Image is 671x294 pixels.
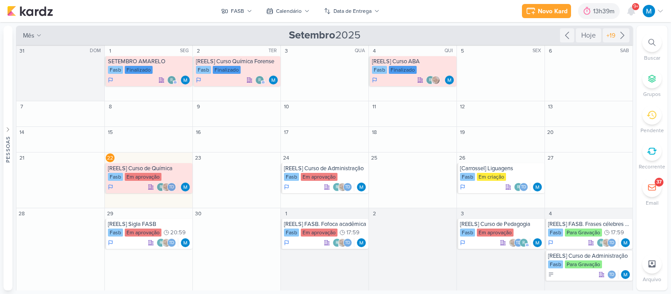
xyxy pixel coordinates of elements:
div: Responsável: MARIANA MIRANDA [445,76,454,84]
div: Colaboradores: roberta.pecora@fasb.com.br, Sarah Violante, Thais de carvalho [597,238,618,247]
p: r [336,241,338,245]
div: Responsável: MARIANA MIRANDA [181,238,190,247]
span: 20:59 [170,229,186,236]
p: r [429,78,432,83]
div: 13 [546,102,555,111]
div: DOM [90,47,104,54]
div: 1 [106,46,115,55]
p: r [160,241,162,245]
p: Buscar [644,54,660,62]
p: Recorrente [639,163,665,171]
strong: Setembro [289,29,335,42]
div: Responsável: MARIANA MIRANDA [181,76,190,84]
img: MARIANA MIRANDA [181,183,190,191]
img: Sarah Violante [602,238,611,247]
img: MARIANA MIRANDA [269,76,278,84]
div: Responsável: MARIANA MIRANDA [621,238,630,247]
div: [REELS] FASB. Fofoca acadêmica [284,221,367,228]
li: Ctrl + F [636,33,667,62]
div: Em Andamento [372,76,377,84]
p: Pendente [640,126,664,134]
div: 29 [106,209,115,218]
div: roberta.pecora@fasb.com.br [426,76,435,84]
div: Thais de carvalho [343,238,352,247]
div: 30 [194,209,203,218]
div: Para Gravação [565,260,602,268]
span: 2025 [289,28,360,42]
div: Thais de carvalho [607,270,616,279]
div: Em aprovação [301,173,337,181]
div: Responsável: MARIANA MIRANDA [357,183,366,191]
p: r [170,78,173,83]
div: 12 [458,102,467,111]
div: Responsável: MARIANA MIRANDA [181,183,190,191]
div: Colaboradores: roberta.pecora@fasb.com.br [167,76,178,84]
div: QUA [355,47,368,54]
div: TER [268,47,280,54]
div: 24 [282,153,291,162]
div: Em aprovação [125,173,161,181]
img: Sarah Violante [338,183,347,191]
div: 3 [282,46,291,55]
img: kardz.app [7,6,53,16]
div: 5 [458,46,467,55]
div: Colaboradores: roberta.pecora@fasb.com.br, Sarah Violante, Thais de carvalho [157,238,178,247]
div: Thais de carvalho [514,238,523,247]
span: 9+ [633,3,638,10]
div: [REELS] Curso de Química [108,165,191,172]
p: r [336,185,338,190]
div: roberta.pecora@fasb.com.br [255,76,264,84]
div: Responsável: MARIANA MIRANDA [533,183,542,191]
div: Fasb [108,173,123,181]
img: MARIANA MIRANDA [181,76,190,84]
div: [Carrossel] Liguagens [460,165,543,172]
img: MARIANA MIRANDA [445,76,454,84]
div: roberta.pecora@fasb.com.br [333,183,341,191]
div: Em Andamento [284,183,289,191]
div: [REELS] Curso de Administração [284,165,367,172]
div: Em criação [477,173,506,181]
div: 2 [370,209,379,218]
p: Td [345,185,350,190]
div: 16 [194,128,203,137]
div: 2 [194,46,203,55]
div: 14 [17,128,26,137]
div: [REELS] Sigla FASB [108,221,191,228]
div: Thais de carvalho [167,238,176,247]
div: 22 [106,153,115,162]
div: [REELS] Curso Química Forense [196,58,279,65]
div: 9 [194,102,203,111]
div: roberta.pecora@fasb.com.br [597,238,606,247]
p: Td [609,273,614,277]
span: mês [23,31,35,40]
p: Td [609,241,614,245]
div: Em aprovação [125,229,161,237]
p: Email [646,199,659,207]
div: Fasb [372,66,387,74]
span: 17:59 [346,229,360,236]
div: Colaboradores: roberta.pecora@fasb.com.br, Thais de carvalho [514,183,530,191]
p: Td [521,185,526,190]
div: Fasb [108,229,123,237]
p: r [160,185,162,190]
div: 1 [282,209,291,218]
div: Finalizado [213,66,241,74]
div: [REELS] FASB. Frases célebres dos professores [548,221,631,228]
div: Finalizado [125,66,153,74]
img: MARIANA MIRANDA [181,238,190,247]
div: roberta.pecora@fasb.com.br [333,238,341,247]
img: MARIANA MIRANDA [621,270,630,279]
div: [REELS] Curso ABA [372,58,455,65]
div: Colaboradores: Sarah Violante, Thais de carvalho, roberta.pecora@fasb.com.br [509,238,530,247]
div: Em Andamento [284,239,289,246]
div: 15 [106,128,115,137]
div: Responsável: MARIANA MIRANDA [621,270,630,279]
p: Td [516,241,521,245]
div: Fasb [108,66,123,74]
img: MARIANA MIRANDA [621,238,630,247]
div: Em aprovação [301,229,337,237]
img: Sarah Violante [509,238,518,247]
div: 13h39m [593,7,617,16]
div: Em Andamento [460,239,465,246]
img: Sarah Violante [162,238,171,247]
